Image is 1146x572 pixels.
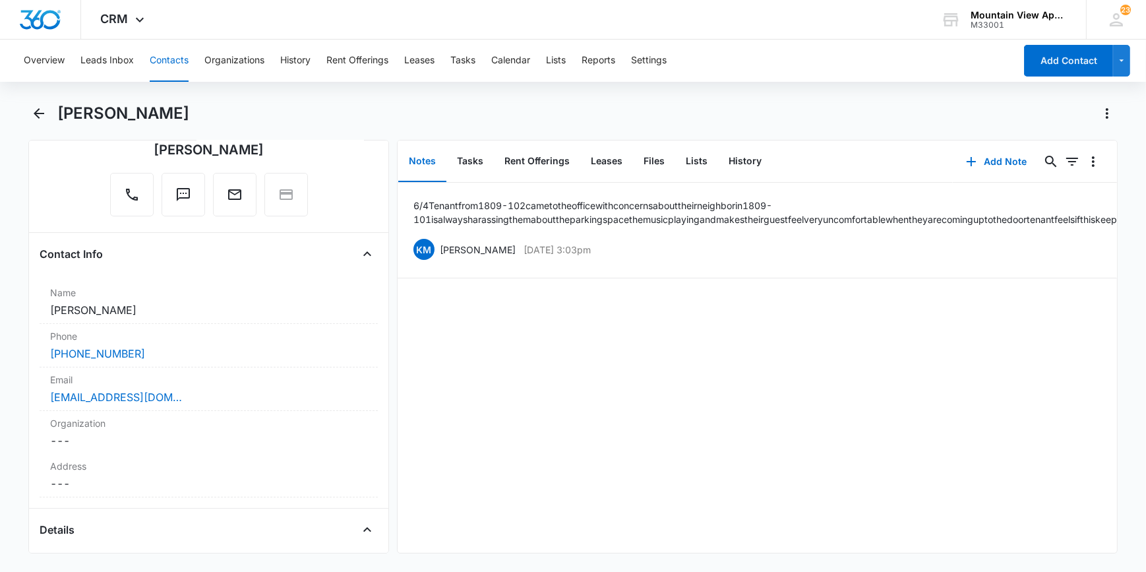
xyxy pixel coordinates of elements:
[80,40,134,82] button: Leads Inbox
[150,40,189,82] button: Contacts
[50,459,367,473] label: Address
[40,324,377,367] div: Phone[PHONE_NUMBER]
[357,243,378,265] button: Close
[971,10,1067,20] div: account name
[110,193,154,205] a: Call
[491,40,530,82] button: Calendar
[446,141,494,182] button: Tasks
[546,40,566,82] button: Lists
[971,20,1067,30] div: account id
[28,103,49,124] button: Back
[631,40,667,82] button: Settings
[582,40,615,82] button: Reports
[40,280,377,324] div: Name[PERSON_NAME]
[675,141,718,182] button: Lists
[40,367,377,411] div: Email[EMAIL_ADDRESS][DOMAIN_NAME]
[101,12,129,26] span: CRM
[110,173,154,216] button: Call
[57,104,189,123] h1: [PERSON_NAME]
[280,40,311,82] button: History
[50,329,367,343] label: Phone
[1024,45,1113,77] button: Add Contact
[40,522,75,538] h4: Details
[326,40,388,82] button: Rent Offerings
[1097,103,1118,124] button: Actions
[633,141,675,182] button: Files
[213,193,256,205] a: Email
[580,141,633,182] button: Leases
[40,454,377,497] div: Address---
[50,389,182,405] a: [EMAIL_ADDRESS][DOMAIN_NAME]
[40,411,377,454] div: Organization---
[404,40,435,82] button: Leases
[413,239,435,260] span: KM
[357,519,378,540] button: Close
[718,141,772,182] button: History
[50,373,367,387] label: Email
[494,141,580,182] button: Rent Offerings
[50,433,367,449] dd: ---
[154,140,264,160] div: [PERSON_NAME]
[50,476,367,492] dd: ---
[50,286,367,300] label: Name
[162,193,205,205] a: Text
[1120,5,1131,15] span: 23
[524,243,591,257] p: [DATE] 3:03pm
[440,243,516,257] p: [PERSON_NAME]
[1062,151,1083,172] button: Filters
[24,40,65,82] button: Overview
[50,302,367,318] dd: [PERSON_NAME]
[50,416,367,430] label: Organization
[40,246,103,262] h4: Contact Info
[1083,151,1104,172] button: Overflow Menu
[213,173,256,216] button: Email
[953,146,1040,177] button: Add Note
[1040,151,1062,172] button: Search...
[50,346,145,362] a: [PHONE_NUMBER]
[450,40,475,82] button: Tasks
[398,141,446,182] button: Notes
[204,40,264,82] button: Organizations
[1120,5,1131,15] div: notifications count
[162,173,205,216] button: Text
